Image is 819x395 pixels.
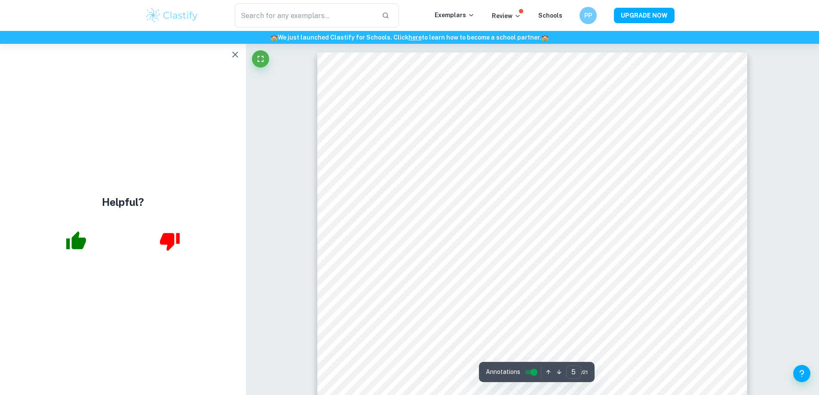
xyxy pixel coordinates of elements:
[145,7,199,24] img: Clastify logo
[270,34,278,41] span: 🏫
[538,12,562,19] a: Schools
[235,3,375,28] input: Search for any exemplars...
[581,368,588,376] span: / 21
[408,34,422,41] a: here
[486,367,520,377] span: Annotations
[541,34,549,41] span: 🏫
[2,33,817,42] h6: We just launched Clastify for Schools. Click to learn how to become a school partner.
[492,11,521,21] p: Review
[583,11,593,20] h6: PP
[435,10,475,20] p: Exemplars
[252,50,269,67] button: Fullscreen
[580,7,597,24] button: PP
[102,194,144,210] h4: Helpful?
[793,365,810,382] button: Help and Feedback
[614,8,675,23] button: UPGRADE NOW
